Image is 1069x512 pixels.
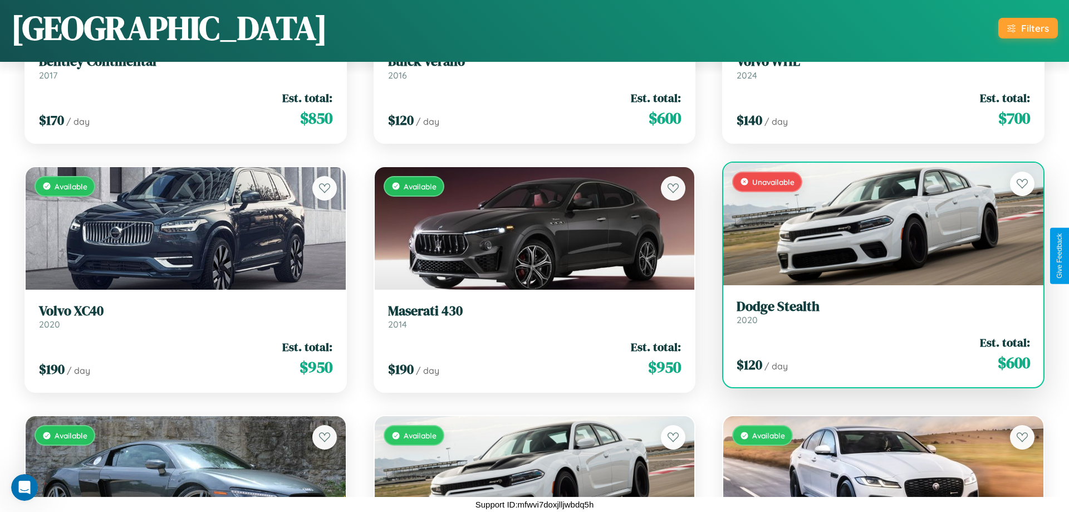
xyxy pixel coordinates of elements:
[39,303,332,330] a: Volvo XC402020
[11,474,38,501] iframe: Intercom live chat
[475,497,594,512] p: Support ID: mfwvi7doxjlljwbdq5h
[39,111,64,129] span: $ 170
[282,339,332,355] span: Est. total:
[764,360,788,372] span: / day
[388,70,407,81] span: 2016
[737,53,1030,70] h3: Volvo WHL
[648,356,681,378] span: $ 950
[764,116,788,127] span: / day
[980,334,1030,350] span: Est. total:
[388,303,681,319] h3: Maserati 430
[388,53,681,70] h3: Buick Verano
[66,116,90,127] span: / day
[649,107,681,129] span: $ 600
[39,70,57,81] span: 2017
[752,177,795,187] span: Unavailable
[737,70,757,81] span: 2024
[416,365,439,376] span: / day
[55,431,87,440] span: Available
[404,182,437,191] span: Available
[998,18,1058,38] button: Filters
[416,116,439,127] span: / day
[282,90,332,106] span: Est. total:
[300,107,332,129] span: $ 850
[39,360,65,378] span: $ 190
[67,365,90,376] span: / day
[39,319,60,330] span: 2020
[737,355,762,374] span: $ 120
[1056,233,1063,279] div: Give Feedback
[39,303,332,319] h3: Volvo XC40
[737,111,762,129] span: $ 140
[388,319,407,330] span: 2014
[388,53,681,81] a: Buick Verano2016
[55,182,87,191] span: Available
[631,339,681,355] span: Est. total:
[752,431,785,440] span: Available
[388,360,414,378] span: $ 190
[404,431,437,440] span: Available
[737,53,1030,81] a: Volvo WHL2024
[300,356,332,378] span: $ 950
[1021,22,1049,34] div: Filters
[39,53,332,70] h3: Bentley Continental
[737,299,1030,315] h3: Dodge Stealth
[980,90,1030,106] span: Est. total:
[998,107,1030,129] span: $ 700
[737,314,758,325] span: 2020
[388,111,414,129] span: $ 120
[39,53,332,81] a: Bentley Continental2017
[388,303,681,330] a: Maserati 4302014
[11,5,327,51] h1: [GEOGRAPHIC_DATA]
[631,90,681,106] span: Est. total:
[998,352,1030,374] span: $ 600
[737,299,1030,326] a: Dodge Stealth2020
